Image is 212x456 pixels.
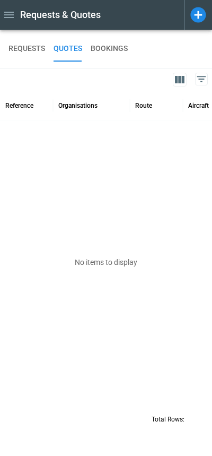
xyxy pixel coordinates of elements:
[75,258,137,267] p: No items to display
[188,102,209,109] div: Aircraft
[135,102,152,109] div: Route
[91,36,128,62] button: BOOKINGS
[20,8,101,21] h1: Requests & Quotes
[152,415,184,424] p: Total Rows:
[8,36,45,62] button: REQUESTS
[58,102,98,109] div: Organisations
[5,102,33,109] div: Reference
[54,36,82,62] button: QUOTES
